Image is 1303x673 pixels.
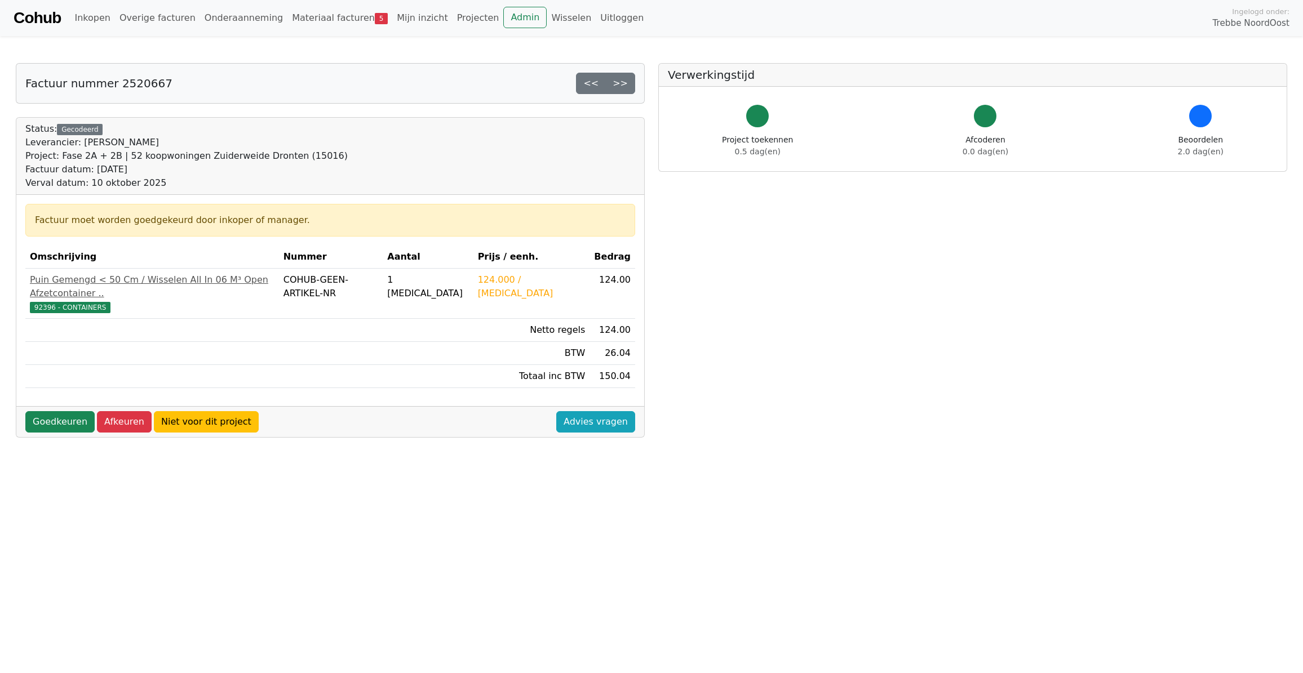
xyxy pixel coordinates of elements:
[200,7,287,29] a: Onderaanneming
[735,147,781,156] span: 0.5 dag(en)
[503,7,547,28] a: Admin
[590,365,635,388] td: 150.04
[383,246,473,269] th: Aantal
[590,269,635,319] td: 124.00
[556,411,635,433] a: Advies vragen
[154,411,259,433] a: Niet voor dit project
[387,273,468,300] div: 1 [MEDICAL_DATA]
[97,411,152,433] a: Afkeuren
[1178,147,1224,156] span: 2.0 dag(en)
[547,7,596,29] a: Wisselen
[25,176,348,190] div: Verval datum: 10 oktober 2025
[279,269,383,319] td: COHUB-GEEN-ARTIKEL-NR
[25,149,348,163] div: Project: Fase 2A + 2B | 52 koopwoningen Zuiderweide Dronten (15016)
[25,136,348,149] div: Leverancier: [PERSON_NAME]
[1213,17,1289,30] span: Trebbe NoordOost
[25,122,348,190] div: Status:
[279,246,383,269] th: Nummer
[25,163,348,176] div: Factuur datum: [DATE]
[30,273,274,300] div: Puin Gemengd < 50 Cm / Wisselen All In 06 M³ Open Afzetcontainer ..
[473,319,590,342] td: Netto regels
[30,273,274,314] a: Puin Gemengd < 50 Cm / Wisselen All In 06 M³ Open Afzetcontainer ..92396 - CONTAINERS
[576,73,606,94] a: <<
[605,73,635,94] a: >>
[590,342,635,365] td: 26.04
[473,246,590,269] th: Prijs / eenh.
[453,7,504,29] a: Projecten
[25,246,279,269] th: Omschrijving
[57,124,103,135] div: Gecodeerd
[963,134,1008,158] div: Afcoderen
[1178,134,1224,158] div: Beoordelen
[375,13,388,24] span: 5
[1232,6,1289,17] span: Ingelogd onder:
[287,7,392,29] a: Materiaal facturen5
[963,147,1008,156] span: 0.0 dag(en)
[722,134,793,158] div: Project toekennen
[35,213,626,227] div: Factuur moet worden goedgekeurd door inkoper of manager.
[30,302,110,313] span: 92396 - CONTAINERS
[473,342,590,365] td: BTW
[473,365,590,388] td: Totaal inc BTW
[590,246,635,269] th: Bedrag
[478,273,586,300] div: 124.000 / [MEDICAL_DATA]
[392,7,453,29] a: Mijn inzicht
[115,7,200,29] a: Overige facturen
[70,7,114,29] a: Inkopen
[590,319,635,342] td: 124.00
[596,7,648,29] a: Uitloggen
[25,77,172,90] h5: Factuur nummer 2520667
[668,68,1278,82] h5: Verwerkingstijd
[14,5,61,32] a: Cohub
[25,411,95,433] a: Goedkeuren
